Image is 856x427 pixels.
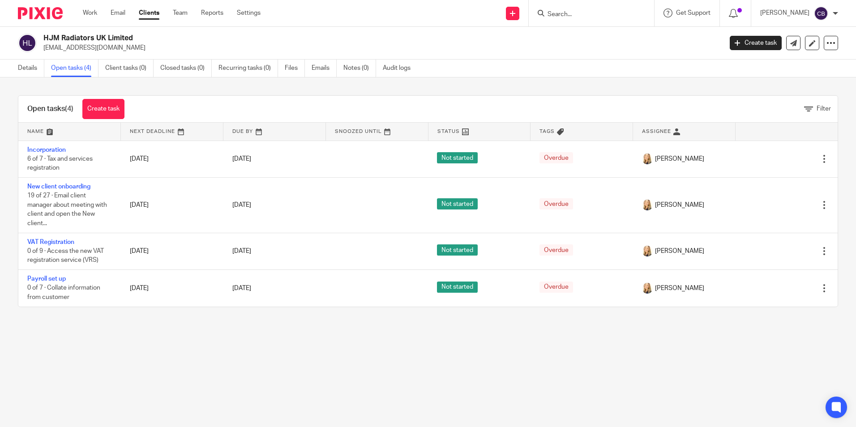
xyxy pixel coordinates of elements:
[51,60,98,77] a: Open tasks (4)
[121,270,223,307] td: [DATE]
[814,6,828,21] img: svg%3E
[83,9,97,17] a: Work
[232,202,251,208] span: [DATE]
[139,9,159,17] a: Clients
[27,285,100,301] span: 0 of 7 · Collate information from customer
[642,200,653,210] img: Headshot%20White%20Background.jpg
[539,129,555,134] span: Tags
[730,36,782,50] a: Create task
[27,248,104,264] span: 0 of 9 · Access the new VAT registration service (VRS)
[285,60,305,77] a: Files
[437,152,478,163] span: Not started
[27,104,73,114] h1: Open tasks
[121,233,223,269] td: [DATE]
[111,9,125,17] a: Email
[312,60,337,77] a: Emails
[642,246,653,256] img: Headshot%20White%20Background.jpg
[27,156,93,171] span: 6 of 7 · Tax and services registration
[27,193,107,227] span: 19 of 27 · Email client manager about meeting with client and open the New client...
[18,34,37,52] img: svg%3E
[539,244,573,256] span: Overdue
[232,156,251,162] span: [DATE]
[18,60,44,77] a: Details
[121,177,223,233] td: [DATE]
[232,248,251,254] span: [DATE]
[547,11,627,19] input: Search
[18,7,63,19] img: Pixie
[232,285,251,291] span: [DATE]
[383,60,417,77] a: Audit logs
[817,106,831,112] span: Filter
[642,154,653,164] img: Headshot%20White%20Background.jpg
[655,201,704,209] span: [PERSON_NAME]
[27,239,74,245] a: VAT Registration
[65,105,73,112] span: (4)
[160,60,212,77] a: Closed tasks (0)
[437,198,478,209] span: Not started
[437,282,478,293] span: Not started
[121,141,223,177] td: [DATE]
[237,9,261,17] a: Settings
[343,60,376,77] a: Notes (0)
[760,9,809,17] p: [PERSON_NAME]
[27,184,90,190] a: New client onboarding
[437,244,478,256] span: Not started
[201,9,223,17] a: Reports
[655,284,704,293] span: [PERSON_NAME]
[676,10,710,16] span: Get Support
[82,99,124,119] a: Create task
[437,129,460,134] span: Status
[27,147,66,153] a: Incorporation
[27,276,66,282] a: Payroll set up
[43,34,582,43] h2: HJM Radiators UK Limited
[539,152,573,163] span: Overdue
[539,198,573,209] span: Overdue
[218,60,278,77] a: Recurring tasks (0)
[539,282,573,293] span: Overdue
[173,9,188,17] a: Team
[105,60,154,77] a: Client tasks (0)
[335,129,382,134] span: Snoozed Until
[655,154,704,163] span: [PERSON_NAME]
[642,283,653,294] img: Headshot%20White%20Background.jpg
[43,43,716,52] p: [EMAIL_ADDRESS][DOMAIN_NAME]
[655,247,704,256] span: [PERSON_NAME]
